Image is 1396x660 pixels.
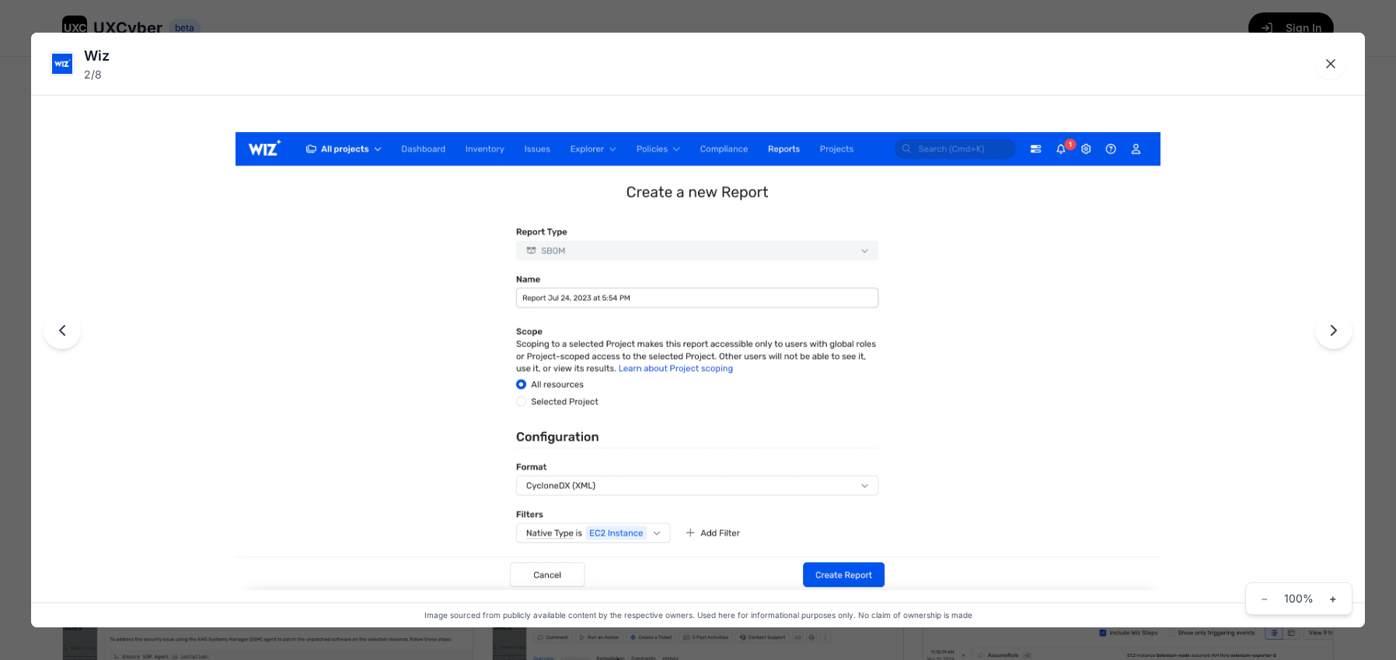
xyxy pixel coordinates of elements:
button: Next image [1315,312,1352,349]
span: − [1261,591,1269,606]
button: Zoom in [1324,589,1342,608]
div: Image sourced from publicly available content by the respective owners. Used here for information... [31,602,1365,627]
img: Wiz logo [51,52,74,75]
button: Previous image [44,312,81,349]
div: 2 / 8 [84,67,110,82]
button: Close lightbox [1315,48,1346,79]
div: Wiz [84,45,110,67]
span: + [1329,591,1337,606]
img: Wiz image 2 [236,132,1161,589]
span: 100 % [1280,591,1317,606]
button: Zoom out [1255,589,1274,608]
